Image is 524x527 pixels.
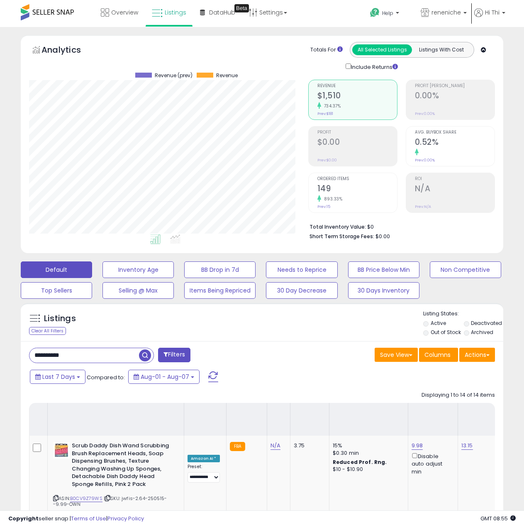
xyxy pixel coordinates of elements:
span: Profit [317,130,397,135]
button: Items Being Repriced [184,282,256,299]
h2: N/A [415,184,495,195]
button: Non Competitive [430,261,501,278]
a: Terms of Use [71,515,106,522]
div: Clear All Filters [29,327,66,335]
b: Short Term Storage Fees: [310,233,374,240]
span: Help [382,10,393,17]
div: $0.30 min [333,449,402,457]
div: Amazon AI * [188,455,220,462]
small: 734.37% [321,103,341,109]
span: Compared to: [87,373,125,381]
span: DataHub [209,8,235,17]
img: 51QEZ2H2EiL._SL40_.jpg [53,442,70,459]
button: All Selected Listings [352,44,412,55]
div: Include Returns [339,62,408,71]
button: Filters [158,348,190,362]
strong: Copyright [8,515,39,522]
div: Displaying 1 to 14 of 14 items [422,391,495,399]
a: Privacy Policy [107,515,144,522]
div: seller snap | | [8,515,144,523]
i: Get Help [370,7,380,18]
label: Out of Stock [431,329,461,336]
h2: $0.00 [317,137,397,149]
div: 3.75 [294,442,323,449]
h5: Listings [44,313,76,324]
span: Ordered Items [317,177,397,181]
b: Scrub Daddy Dish Wand Scrubbing Brush Replacement Heads, Soap Dispensing Brushes, Texture Changin... [72,442,173,490]
span: Listings [165,8,186,17]
b: Reduced Prof. Rng. [333,459,387,466]
h2: 0.52% [415,137,495,149]
button: Top Sellers [21,282,92,299]
small: Prev: $181 [317,111,333,116]
button: Selling @ Max [102,282,174,299]
small: Prev: 0.00% [415,158,435,163]
div: Preset: [188,464,220,483]
a: B0CV9Z79WS [70,495,102,502]
small: Prev: 15 [317,204,330,209]
span: reneniche [431,8,461,17]
span: Revenue (prev) [155,73,193,78]
a: Hi Thi [474,8,505,27]
button: 30 Days Inventory [348,282,419,299]
div: $10 - $10.90 [333,466,402,473]
a: Help [363,1,413,27]
button: Listings With Cost [412,44,471,55]
div: Tooltip anchor [234,4,249,12]
button: Last 7 Days [30,370,85,384]
h5: Analytics [41,44,97,58]
div: 15% [333,442,402,449]
span: Profit [PERSON_NAME] [415,84,495,88]
label: Archived [471,329,493,336]
span: ROI [415,177,495,181]
h2: 0.00% [415,91,495,102]
button: Default [21,261,92,278]
a: 9.98 [412,442,423,450]
small: Prev: N/A [415,204,431,209]
div: Disable auto adjust min [412,451,451,476]
button: BB Drop in 7d [184,261,256,278]
small: Prev: $0.00 [317,158,337,163]
span: $0.00 [375,232,390,240]
button: Needs to Reprice [266,261,337,278]
small: Prev: 0.00% [415,111,435,116]
button: 30 Day Decrease [266,282,337,299]
button: Inventory Age [102,261,174,278]
div: Totals For [310,46,343,54]
span: 2025-08-15 08:55 GMT [480,515,516,522]
p: Listing States: [423,310,503,318]
button: BB Price Below Min [348,261,419,278]
label: Active [431,320,446,327]
h2: 149 [317,184,397,195]
a: N/A [271,442,280,450]
button: Columns [419,348,458,362]
span: Hi Thi [485,8,500,17]
button: Actions [459,348,495,362]
b: Total Inventory Value: [310,223,366,230]
span: Aug-01 - Aug-07 [141,373,189,381]
span: Overview [111,8,138,17]
a: 13.15 [461,442,473,450]
small: 893.33% [321,196,343,202]
small: FBA [230,442,245,451]
li: $0 [310,221,489,231]
span: Revenue [216,73,238,78]
label: Deactivated [471,320,502,327]
h2: $1,510 [317,91,397,102]
button: Save View [375,348,418,362]
span: Columns [424,351,451,359]
span: Revenue [317,84,397,88]
span: | SKU: jwfis-2.64-250515--9.99-OWN [53,495,167,507]
span: Last 7 Days [42,373,75,381]
span: Avg. Buybox Share [415,130,495,135]
button: Aug-01 - Aug-07 [128,370,200,384]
